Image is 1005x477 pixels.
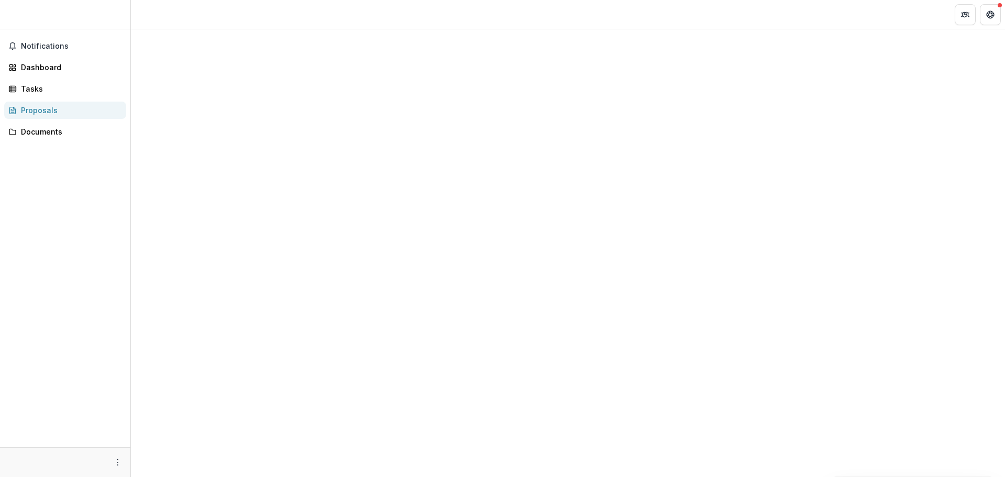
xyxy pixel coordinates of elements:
[4,102,126,119] a: Proposals
[21,83,118,94] div: Tasks
[111,456,124,469] button: More
[4,123,126,140] a: Documents
[21,126,118,137] div: Documents
[980,4,1001,25] button: Get Help
[955,4,976,25] button: Partners
[21,62,118,73] div: Dashboard
[4,59,126,76] a: Dashboard
[21,105,118,116] div: Proposals
[4,80,126,97] a: Tasks
[21,42,122,51] span: Notifications
[4,38,126,54] button: Notifications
